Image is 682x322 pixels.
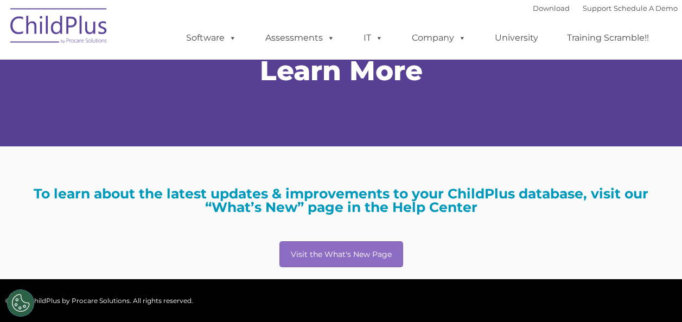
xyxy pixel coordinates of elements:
img: ChildPlus by Procare Solutions [5,1,113,55]
a: IT [353,27,394,49]
span: Learn More [260,54,423,87]
a: Assessments [254,27,346,49]
strong: To learn about the latest updates & improvements to your ChildPlus database, visit our “What’s Ne... [34,185,648,215]
a: University [484,27,549,49]
span: © 2025 ChildPlus by Procare Solutions. All rights reserved. [5,297,193,305]
a: Download [533,4,570,12]
a: Visit the What's New Page [279,241,403,267]
a: Company [401,27,477,49]
a: Support [583,4,611,12]
font: | [533,4,678,12]
a: Training Scramble!! [556,27,660,49]
a: Software [175,27,247,49]
button: Cookies Settings [7,289,34,317]
a: Schedule A Demo [614,4,678,12]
